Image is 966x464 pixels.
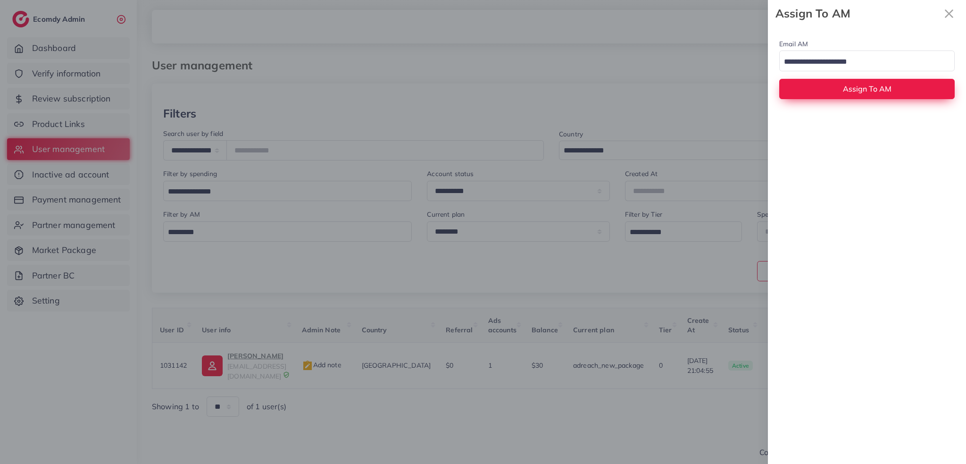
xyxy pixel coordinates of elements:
[940,4,958,23] button: Close
[781,55,942,69] input: Search for option
[779,39,808,49] label: Email AM
[940,4,958,23] svg: x
[775,5,940,22] strong: Assign To AM
[779,51,955,71] div: Search for option
[843,84,891,93] span: Assign To AM
[779,79,955,99] button: Assign To AM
